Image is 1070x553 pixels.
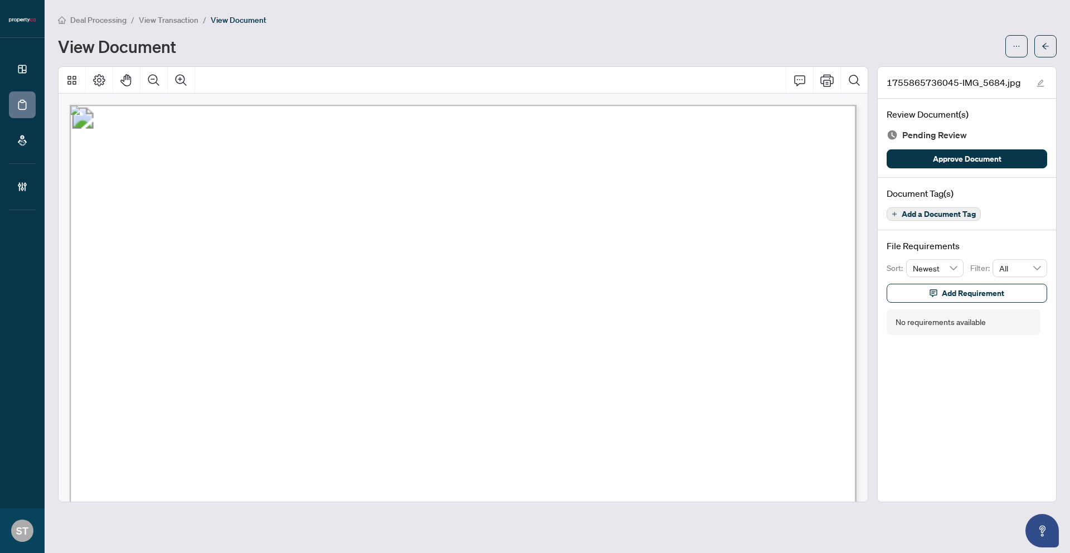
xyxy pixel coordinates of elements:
span: View Transaction [139,15,198,25]
span: All [999,260,1040,276]
img: logo [9,17,36,23]
span: 1755865736045-IMG_5684.jpg [887,76,1020,89]
span: Newest [913,260,957,276]
li: / [131,13,134,26]
button: Add a Document Tag [887,207,981,221]
span: View Document [211,15,266,25]
span: Add Requirement [942,284,1004,302]
span: Deal Processing [70,15,127,25]
span: Approve Document [933,150,1001,168]
p: Sort: [887,262,906,274]
span: home [58,16,66,24]
img: Document Status [887,129,898,140]
span: Add a Document Tag [902,210,976,218]
h1: View Document [58,37,176,55]
span: ellipsis [1013,42,1020,50]
li: / [203,13,206,26]
span: Pending Review [902,128,967,143]
p: Filter: [970,262,993,274]
h4: Review Document(s) [887,108,1047,121]
span: ST [16,523,28,539]
h4: Document Tag(s) [887,187,1047,200]
span: edit [1037,79,1044,87]
button: Add Requirement [887,284,1047,303]
h4: File Requirements [887,239,1047,253]
button: Open asap [1025,514,1059,547]
div: No requirements available [896,316,986,328]
span: arrow-left [1042,42,1049,50]
span: plus [892,211,897,217]
button: Approve Document [887,149,1047,168]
